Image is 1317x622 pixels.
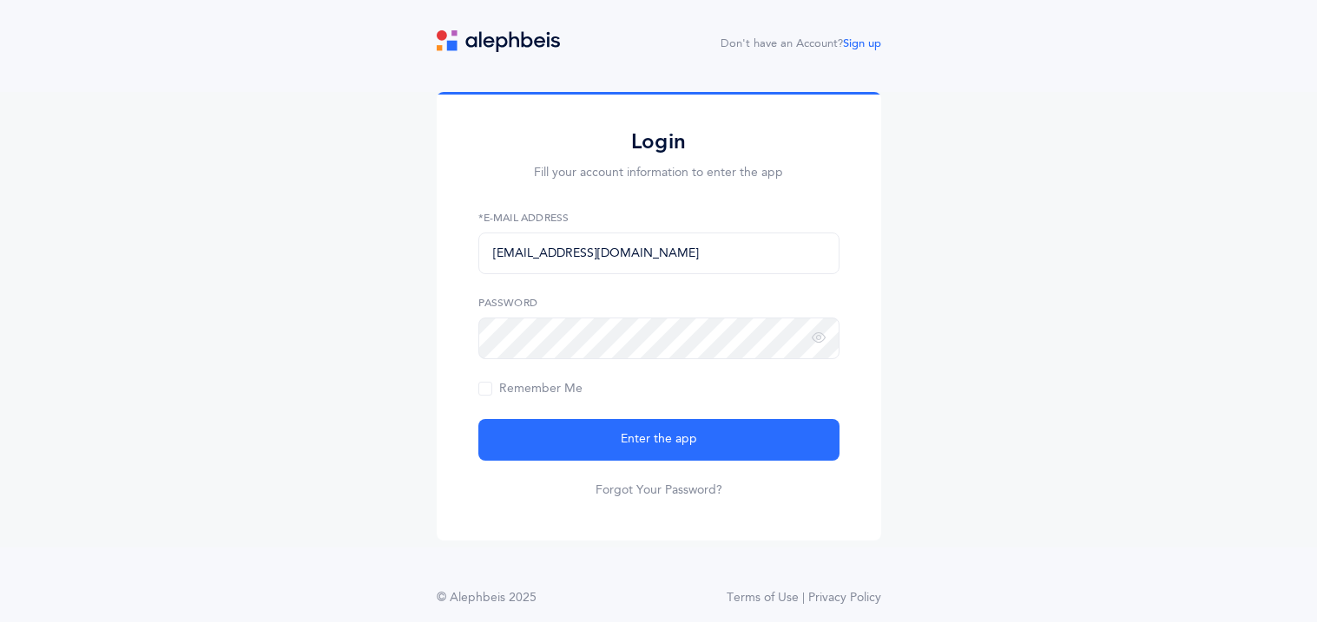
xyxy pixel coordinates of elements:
[478,128,840,155] h2: Login
[843,37,881,49] a: Sign up
[437,30,560,52] img: logo.svg
[596,481,722,499] a: Forgot Your Password?
[478,295,840,311] label: Password
[478,419,840,461] button: Enter the app
[721,36,881,53] div: Don't have an Account?
[727,589,881,607] a: Terms of Use | Privacy Policy
[621,430,697,448] span: Enter the app
[478,164,840,182] p: Fill your account information to enter the app
[478,382,583,396] span: Remember Me
[437,589,537,607] div: © Alephbeis 2025
[478,210,840,226] label: *E-Mail Address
